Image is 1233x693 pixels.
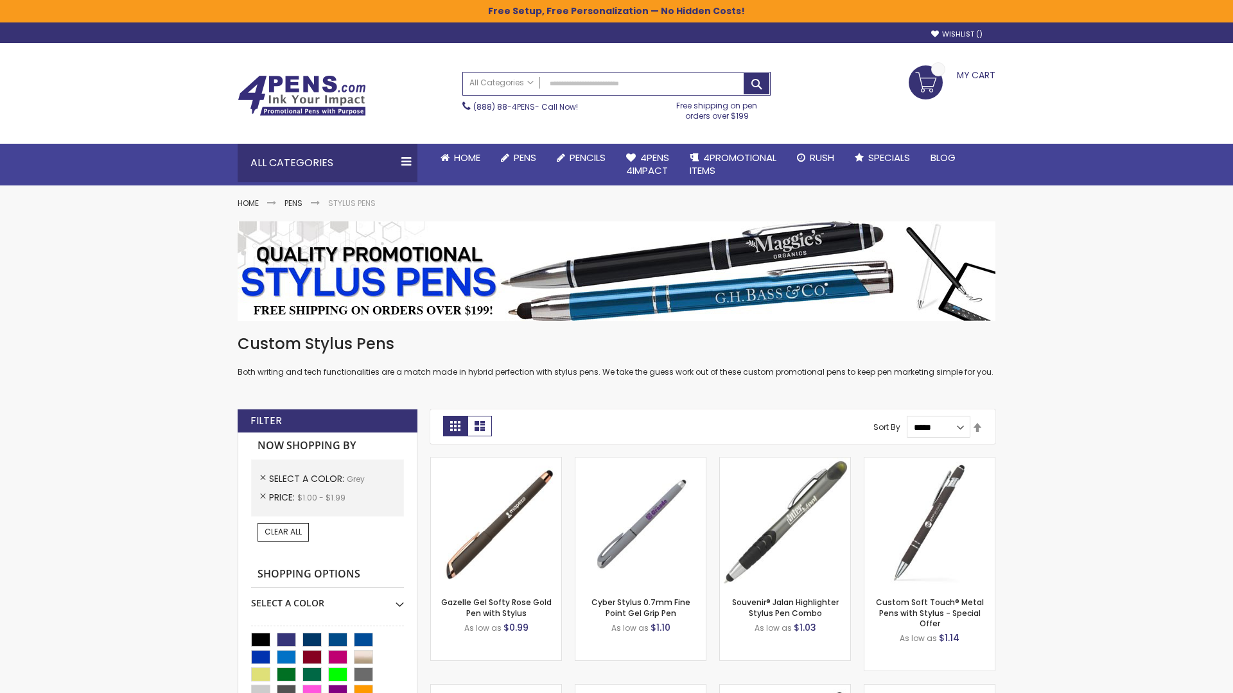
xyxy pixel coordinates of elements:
[570,151,606,164] span: Pencils
[514,151,536,164] span: Pens
[473,101,535,112] a: (888) 88-4PENS
[238,334,995,378] div: Both writing and tech functionalities are a match made in hybrid perfection with stylus pens. We ...
[626,151,669,177] span: 4Pens 4impact
[787,144,844,172] a: Rush
[473,101,578,112] span: - Call Now!
[810,151,834,164] span: Rush
[269,491,297,504] span: Price
[651,621,670,634] span: $1.10
[679,144,787,185] a: 4PROMOTIONALITEMS
[575,458,706,588] img: Cyber Stylus 0.7mm Fine Point Gel Grip Pen-Grey
[844,144,920,172] a: Specials
[269,472,347,485] span: Select A Color
[238,221,995,321] img: Stylus Pens
[616,144,679,185] a: 4Pens4impact
[454,151,480,164] span: Home
[611,622,649,633] span: As low as
[591,597,690,618] a: Cyber Stylus 0.7mm Fine Point Gel Grip Pen
[238,198,259,209] a: Home
[920,144,966,172] a: Blog
[251,561,404,588] strong: Shopping Options
[238,334,995,354] h1: Custom Stylus Pens
[491,144,547,172] a: Pens
[720,458,850,588] img: Souvenir® Jalan Highlighter Stylus Pen Combo-Grey
[441,597,552,618] a: Gazelle Gel Softy Rose Gold Pen with Stylus
[430,144,491,172] a: Home
[864,457,995,468] a: Custom Soft Touch® Metal Pens with Stylus-Grey
[939,631,959,644] span: $1.14
[900,633,937,644] span: As low as
[251,432,404,459] strong: Now Shopping by
[931,151,956,164] span: Blog
[720,457,850,468] a: Souvenir® Jalan Highlighter Stylus Pen Combo-Grey
[732,597,839,618] a: Souvenir® Jalan Highlighter Stylus Pen Combo
[469,78,534,88] span: All Categories
[876,597,984,628] a: Custom Soft Touch® Metal Pens with Stylus - Special Offer
[431,458,561,588] img: Gazelle Gel Softy Rose Gold Pen with Stylus-Grey
[443,416,468,436] strong: Grid
[663,96,771,121] div: Free shipping on pen orders over $199
[347,474,365,484] span: Grey
[251,588,404,610] div: Select A Color
[868,151,910,164] span: Specials
[794,621,816,634] span: $1.03
[873,422,900,432] label: Sort By
[431,457,561,468] a: Gazelle Gel Softy Rose Gold Pen with Stylus-Grey
[238,75,366,116] img: 4Pens Custom Pens and Promotional Products
[547,144,616,172] a: Pencils
[931,30,983,39] a: Wishlist
[265,526,302,537] span: Clear All
[755,622,792,633] span: As low as
[464,622,502,633] span: As low as
[238,144,417,182] div: All Categories
[690,151,776,177] span: 4PROMOTIONAL ITEMS
[258,523,309,541] a: Clear All
[575,457,706,468] a: Cyber Stylus 0.7mm Fine Point Gel Grip Pen-Grey
[864,458,995,588] img: Custom Soft Touch® Metal Pens with Stylus-Grey
[250,414,282,428] strong: Filter
[297,492,345,503] span: $1.00 - $1.99
[463,73,540,94] a: All Categories
[284,198,302,209] a: Pens
[503,621,529,634] span: $0.99
[328,198,376,209] strong: Stylus Pens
